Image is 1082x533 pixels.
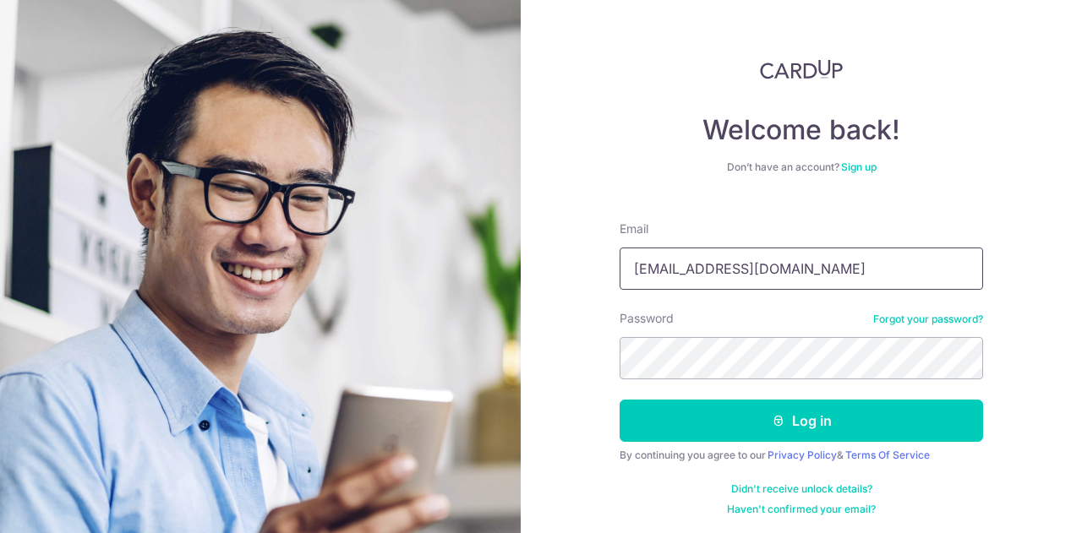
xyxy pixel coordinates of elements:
button: Log in [620,400,983,442]
a: Terms Of Service [845,449,930,461]
label: Email [620,220,648,237]
div: Don’t have an account? [620,160,983,174]
label: Password [620,310,674,327]
a: Didn't receive unlock details? [731,482,872,496]
input: Enter your Email [620,247,983,290]
a: Forgot your password? [873,313,983,326]
img: CardUp Logo [760,59,843,79]
a: Haven't confirmed your email? [727,503,876,516]
h4: Welcome back! [620,113,983,147]
a: Sign up [841,160,877,173]
div: By continuing you agree to our & [620,449,983,462]
a: Privacy Policy [768,449,837,461]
